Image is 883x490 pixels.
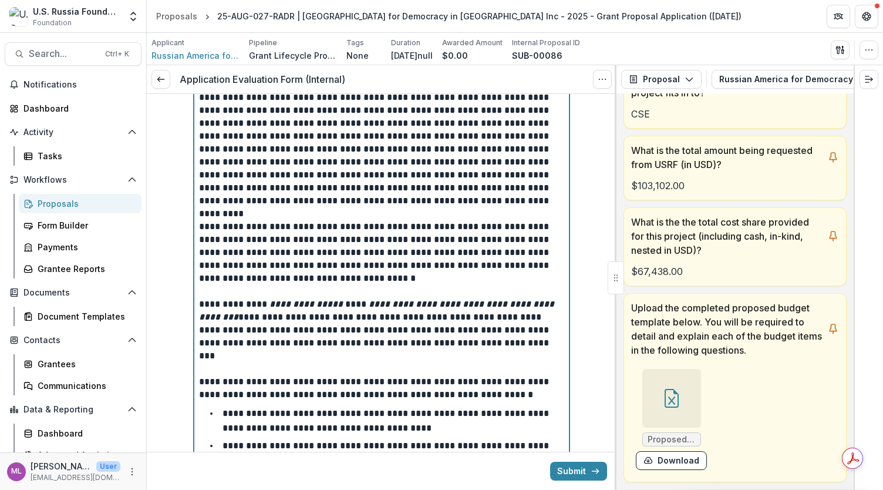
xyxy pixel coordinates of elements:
div: Proposals [38,197,132,210]
div: Dashboard [38,427,132,439]
p: Grant Lifecycle Process [249,49,337,62]
span: Activity [23,127,123,137]
button: Partners [827,5,850,28]
p: User [96,461,120,472]
a: What is the total amount being requested from USRF (in USD)?$103,102.00 [624,136,847,200]
span: Contacts [23,335,123,345]
p: Duration [391,38,420,48]
button: Open Data & Reporting [5,400,141,419]
div: Dashboard [23,102,132,115]
button: Notifications [5,75,141,94]
a: Document Templates [19,307,141,326]
a: Payments [19,237,141,257]
p: Pipeline [249,38,277,48]
button: Submit [550,462,607,481]
span: Data & Reporting [23,405,123,415]
a: Grantee Reports [19,259,141,278]
a: Proposals [151,8,202,25]
div: Form Builder [38,219,132,231]
p: What is the total amount being requested from USRF (in USD)? [631,143,823,172]
p: $103,102.00 [631,179,839,193]
span: Search... [29,48,98,59]
button: Open Activity [5,123,141,142]
button: Open entity switcher [125,5,141,28]
div: Grantee Reports [38,263,132,275]
div: Grantees [38,358,132,370]
a: Dashboard [19,424,141,443]
p: None [346,49,369,62]
a: Tasks [19,146,141,166]
p: Upload the completed proposed budget template below. You will be required to detail and explain e... [631,301,823,357]
div: Maria Lvova [11,468,22,475]
div: Proposals [156,10,197,22]
span: Notifications [23,80,137,90]
span: Foundation [33,18,72,28]
p: [PERSON_NAME] [31,460,92,472]
button: download-form-response [636,451,707,470]
div: Proposed Budget RADR and LF.xlsxdownload-form-response [636,369,707,470]
a: Grantees [19,354,141,374]
span: Workflows [23,175,123,185]
p: Applicant [151,38,184,48]
a: Form Builder [19,216,141,235]
button: Open Contacts [5,331,141,350]
span: Documents [23,288,123,298]
a: Proposals [19,194,141,213]
button: Open Workflows [5,170,141,189]
button: Expand right [860,70,878,89]
p: $67,438.00 [631,264,839,278]
div: Advanced Analytics [38,449,132,461]
img: U.S. Russia Foundation [9,7,28,26]
nav: breadcrumb [151,8,746,25]
h3: Application Evaluation Form (Internal) [180,74,345,85]
button: Options [593,70,612,89]
span: Proposed Budget RADR and LF.xlsx [648,435,696,445]
a: Advanced Analytics [19,445,141,465]
button: Get Help [855,5,878,28]
a: What is the primary program area your project fits in to?CSE [624,64,847,129]
button: Open Documents [5,283,141,302]
div: Document Templates [38,310,132,323]
button: More [125,465,139,479]
a: What is the the total cost share provided for this project (including cash, in-kind, nested in US... [624,207,847,286]
div: Tasks [38,150,132,162]
p: $0.00 [442,49,468,62]
div: Ctrl + K [103,48,132,61]
p: [EMAIL_ADDRESS][DOMAIN_NAME] [31,472,120,483]
a: Dashboard [5,99,141,118]
p: [DATE]null [391,49,433,62]
p: CSE [631,107,839,121]
a: Communications [19,376,141,395]
button: Proposal [621,70,702,89]
p: Internal Proposal ID [512,38,580,48]
p: Tags [346,38,364,48]
div: Communications [38,380,132,392]
p: SUB-00086 [512,49,562,62]
a: Upload the completed proposed budget template below. You will be required to detail and explain e... [624,293,847,482]
p: What is the the total cost share provided for this project (including cash, in-kind, nested in USD)? [631,215,823,257]
div: U.S. Russia Foundation [33,5,120,18]
a: Russian America for Democracy in [GEOGRAPHIC_DATA] Inc [151,49,240,62]
p: Awarded Amount [442,38,503,48]
div: Payments [38,241,132,253]
div: 25-AUG-027-RADR | [GEOGRAPHIC_DATA] for Democracy in [GEOGRAPHIC_DATA] Inc - 2025 - Grant Proposa... [217,10,742,22]
button: Search... [5,42,141,66]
